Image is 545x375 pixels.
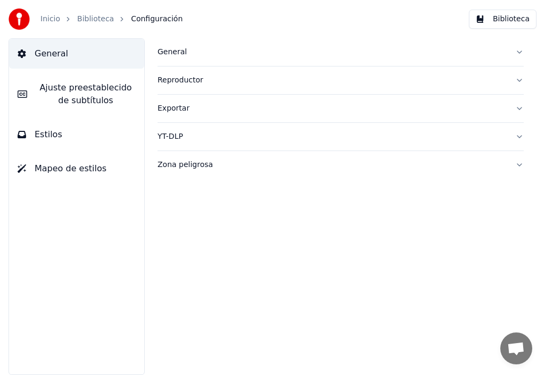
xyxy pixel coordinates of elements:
[9,39,144,69] button: General
[35,162,106,175] span: Mapeo de estilos
[35,47,68,60] span: General
[158,160,507,170] div: Zona peligrosa
[158,151,524,179] button: Zona peligrosa
[9,9,30,30] img: youka
[40,14,183,24] nav: breadcrumb
[158,95,524,122] button: Exportar
[9,73,144,115] button: Ajuste preestablecido de subtítulos
[36,81,136,107] span: Ajuste preestablecido de subtítulos
[158,75,507,86] div: Reproductor
[9,154,144,184] button: Mapeo de estilos
[40,14,60,24] a: Inicio
[158,123,524,151] button: YT-DLP
[77,14,114,24] a: Biblioteca
[35,128,62,141] span: Estilos
[158,38,524,66] button: General
[9,120,144,149] button: Estilos
[158,103,507,114] div: Exportar
[158,131,507,142] div: YT-DLP
[469,10,536,29] button: Biblioteca
[500,332,532,364] a: Chat abierto
[131,14,183,24] span: Configuración
[158,66,524,94] button: Reproductor
[158,47,507,57] div: General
